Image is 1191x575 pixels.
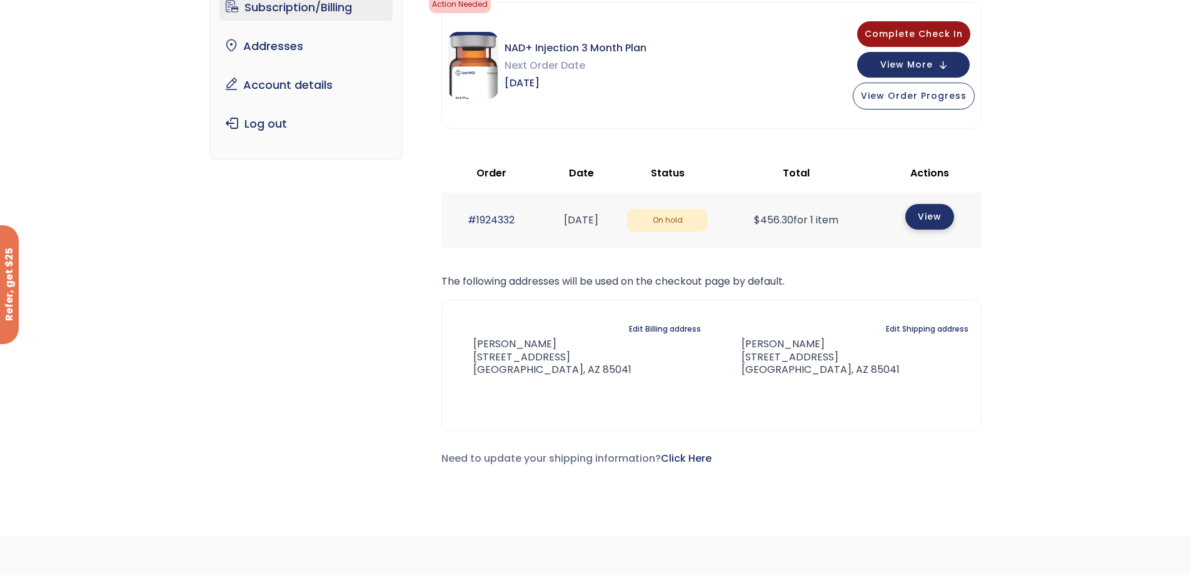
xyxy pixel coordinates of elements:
[910,166,949,180] span: Actions
[569,166,594,180] span: Date
[661,451,711,466] a: Click Here
[721,338,900,377] address: [PERSON_NAME] [STREET_ADDRESS] [GEOGRAPHIC_DATA], AZ 85041
[865,28,963,40] span: Complete Check In
[886,320,968,338] a: Edit Shipping address
[219,72,393,98] a: Account details
[651,166,685,180] span: Status
[754,213,760,227] span: $
[441,451,711,466] span: Need to update your shipping information?
[455,338,631,377] address: [PERSON_NAME] [STREET_ADDRESS] [GEOGRAPHIC_DATA], AZ 85041
[880,61,933,69] span: View More
[783,166,810,180] span: Total
[505,57,646,74] span: Next Order Date
[629,320,701,338] a: Edit Billing address
[853,83,975,109] button: View Order Progress
[219,111,393,137] a: Log out
[564,213,598,227] time: [DATE]
[714,193,878,247] td: for 1 item
[505,39,646,57] span: NAD+ Injection 3 Month Plan
[627,209,708,232] span: On hold
[219,33,393,59] a: Addresses
[476,166,506,180] span: Order
[468,213,515,227] a: #1924332
[861,89,967,102] span: View Order Progress
[905,204,954,230] a: View
[857,52,970,78] button: View More
[448,32,498,99] img: NAD Injection
[857,21,970,47] button: Complete Check In
[505,74,646,92] span: [DATE]
[754,213,793,227] span: 456.30
[441,273,982,290] p: The following addresses will be used on the checkout page by default.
